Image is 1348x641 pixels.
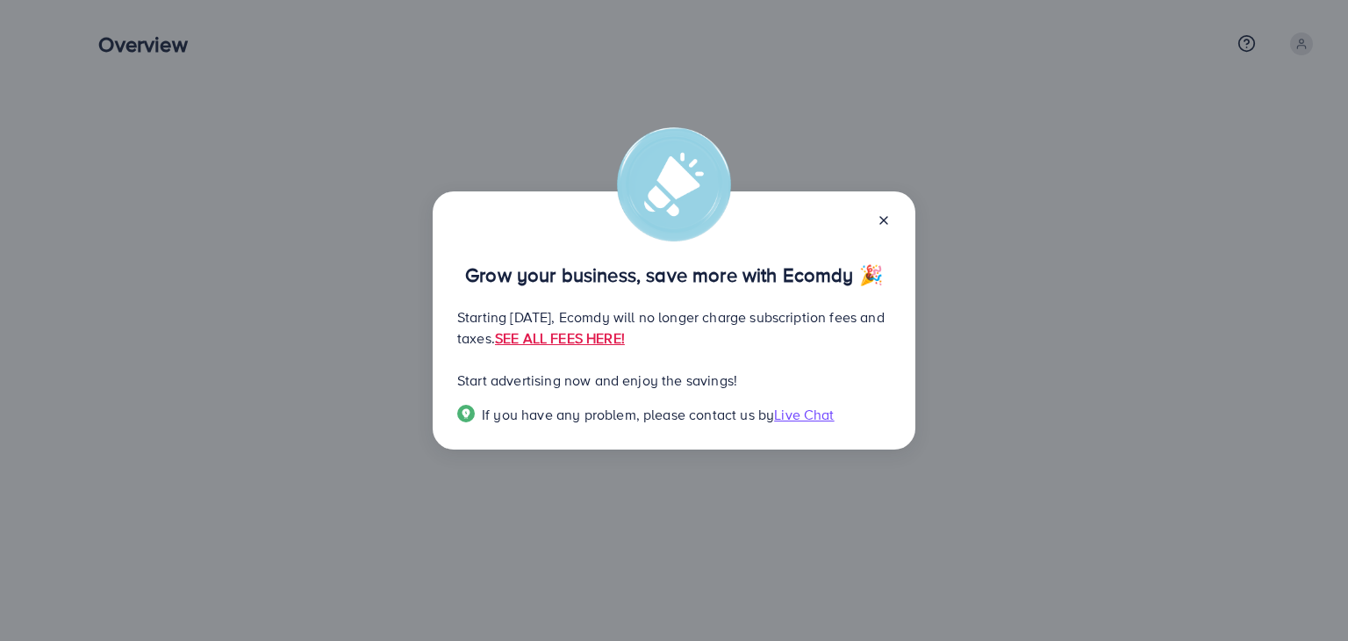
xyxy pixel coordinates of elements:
[457,306,891,349] p: Starting [DATE], Ecomdy will no longer charge subscription fees and taxes.
[457,264,891,285] p: Grow your business, save more with Ecomdy 🎉
[457,370,891,391] p: Start advertising now and enjoy the savings!
[495,328,625,348] a: SEE ALL FEES HERE!
[482,405,774,424] span: If you have any problem, please contact us by
[774,405,834,424] span: Live Chat
[617,127,731,241] img: alert
[457,405,475,422] img: Popup guide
